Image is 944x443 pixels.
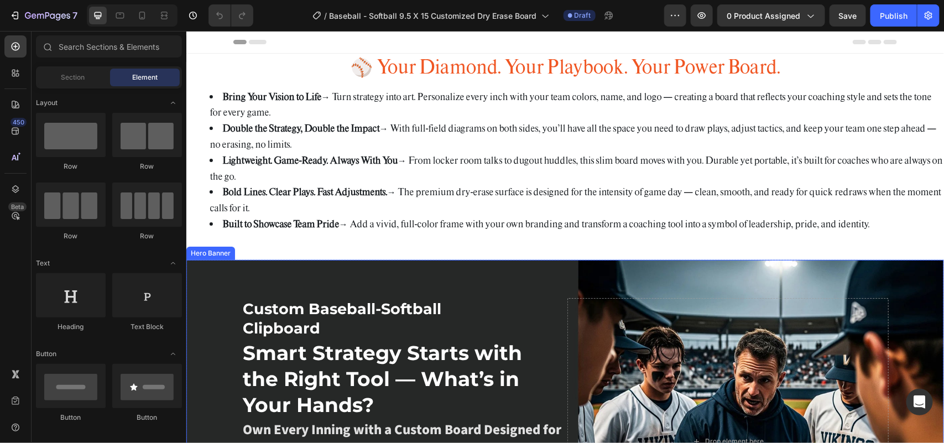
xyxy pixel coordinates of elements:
span: Toggle open [164,345,182,363]
iframe: Design area [186,31,944,443]
span: Toggle open [164,94,182,112]
span: 0 product assigned [727,10,800,22]
div: Row [36,231,106,241]
button: Publish [870,4,917,27]
span: Toggle open [164,254,182,272]
strong: Own Every Inning with a Custom Board Designed for Champions. [56,389,375,430]
button: 7 [4,4,82,27]
div: Drop element here [519,406,578,415]
div: Row [112,231,182,241]
input: Search Sections & Elements [36,35,182,58]
div: Text Block [112,322,182,332]
span: Layout [36,98,58,108]
button: 0 product assigned [717,4,825,27]
div: Publish [880,10,908,22]
div: Open Intercom Messenger [906,389,933,415]
div: Hero Banner [2,217,46,227]
span: Button [36,349,56,359]
span: Baseball - Softball 9.5 X 15 Customized Dry Erase Board [330,10,537,22]
div: Button [112,413,182,423]
span: Draft [575,11,591,20]
div: Row [36,161,106,171]
p: 7 [72,9,77,22]
div: Button [36,413,106,423]
div: Row [112,161,182,171]
span: / [325,10,327,22]
span: Save [839,11,857,20]
span: Section [61,72,85,82]
span: Text [36,258,50,268]
div: Heading [36,322,106,332]
div: Beta [8,202,27,211]
button: Save [830,4,866,27]
span: Element [132,72,158,82]
div: 450 [11,118,27,127]
div: Undo/Redo [208,4,253,27]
